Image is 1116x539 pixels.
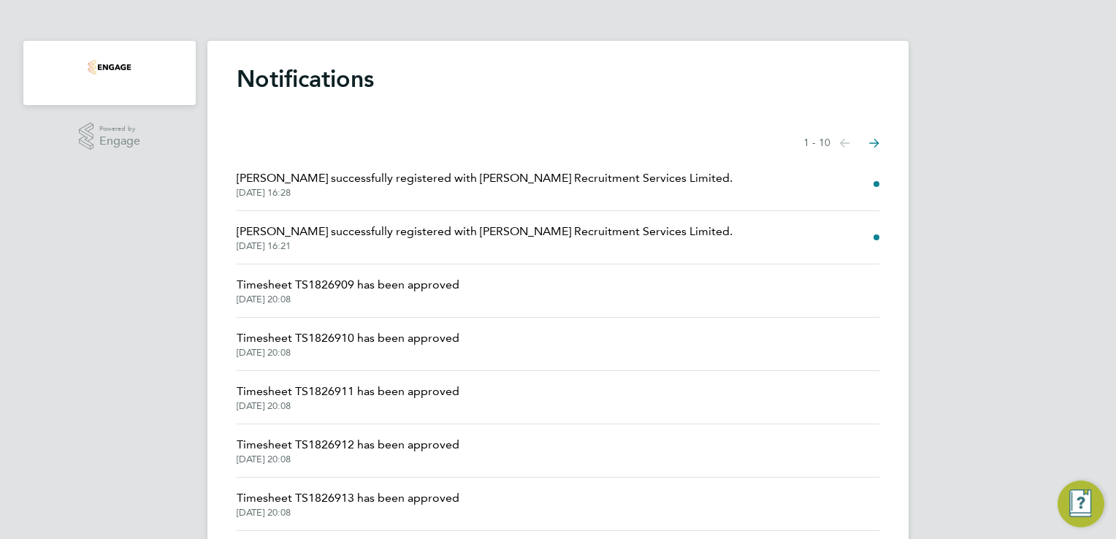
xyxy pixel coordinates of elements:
a: Powered byEngage [79,123,141,150]
span: [DATE] 20:08 [237,400,459,412]
h1: Notifications [237,64,879,93]
nav: Main navigation [23,41,196,105]
a: Timesheet TS1826909 has been approved[DATE] 20:08 [237,276,459,305]
a: Timesheet TS1826912 has been approved[DATE] 20:08 [237,436,459,465]
span: Timesheet TS1826911 has been approved [237,383,459,400]
nav: Select page of notifications list [803,129,879,158]
a: Timesheet TS1826910 has been approved[DATE] 20:08 [237,329,459,359]
a: [PERSON_NAME] successfully registered with [PERSON_NAME] Recruitment Services Limited.[DATE] 16:21 [237,223,733,252]
span: [PERSON_NAME] successfully registered with [PERSON_NAME] Recruitment Services Limited. [237,169,733,187]
span: Engage [99,135,140,148]
span: [DATE] 20:08 [237,294,459,305]
a: Timesheet TS1826913 has been approved[DATE] 20:08 [237,489,459,519]
button: Engage Resource Center [1058,481,1104,527]
span: [DATE] 20:08 [237,347,459,359]
span: [DATE] 16:28 [237,187,733,199]
span: Timesheet TS1826913 has been approved [237,489,459,507]
a: Timesheet TS1826911 has been approved[DATE] 20:08 [237,383,459,412]
a: Go to home page [41,56,178,79]
span: [DATE] 20:08 [237,507,459,519]
span: 1 - 10 [803,136,830,150]
span: Timesheet TS1826909 has been approved [237,276,459,294]
span: [PERSON_NAME] successfully registered with [PERSON_NAME] Recruitment Services Limited. [237,223,733,240]
a: [PERSON_NAME] successfully registered with [PERSON_NAME] Recruitment Services Limited.[DATE] 16:28 [237,169,733,199]
span: Timesheet TS1826912 has been approved [237,436,459,454]
span: Timesheet TS1826910 has been approved [237,329,459,347]
span: [DATE] 16:21 [237,240,733,252]
span: [DATE] 20:08 [237,454,459,465]
span: Powered by [99,123,140,135]
img: acceptrec-logo-retina.png [88,56,131,79]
